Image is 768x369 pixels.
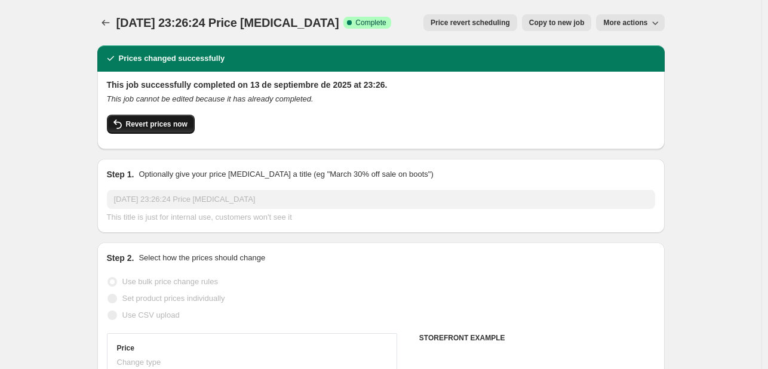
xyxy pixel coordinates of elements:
h2: Prices changed successfully [119,53,225,64]
h2: Step 1. [107,168,134,180]
span: Price revert scheduling [431,18,510,27]
button: Price revert scheduling [423,14,517,31]
h2: This job successfully completed on 13 de septiembre de 2025 at 23:26. [107,79,655,91]
button: Copy to new job [522,14,592,31]
span: More actions [603,18,647,27]
button: Price change jobs [97,14,114,31]
p: Select how the prices should change [139,252,265,264]
span: Set product prices individually [122,294,225,303]
span: [DATE] 23:26:24 Price [MEDICAL_DATA] [116,16,339,29]
input: 30% off holiday sale [107,190,655,209]
h3: Price [117,343,134,353]
span: This title is just for internal use, customers won't see it [107,213,292,222]
span: Change type [117,358,161,367]
p: Optionally give your price [MEDICAL_DATA] a title (eg "March 30% off sale on boots") [139,168,433,180]
h6: STOREFRONT EXAMPLE [419,333,655,343]
button: Revert prices now [107,115,195,134]
span: Use CSV upload [122,310,180,319]
h2: Step 2. [107,252,134,264]
span: Copy to new job [529,18,585,27]
span: Complete [355,18,386,27]
button: More actions [596,14,664,31]
span: Revert prices now [126,119,188,129]
span: Use bulk price change rules [122,277,218,286]
i: This job cannot be edited because it has already completed. [107,94,314,103]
